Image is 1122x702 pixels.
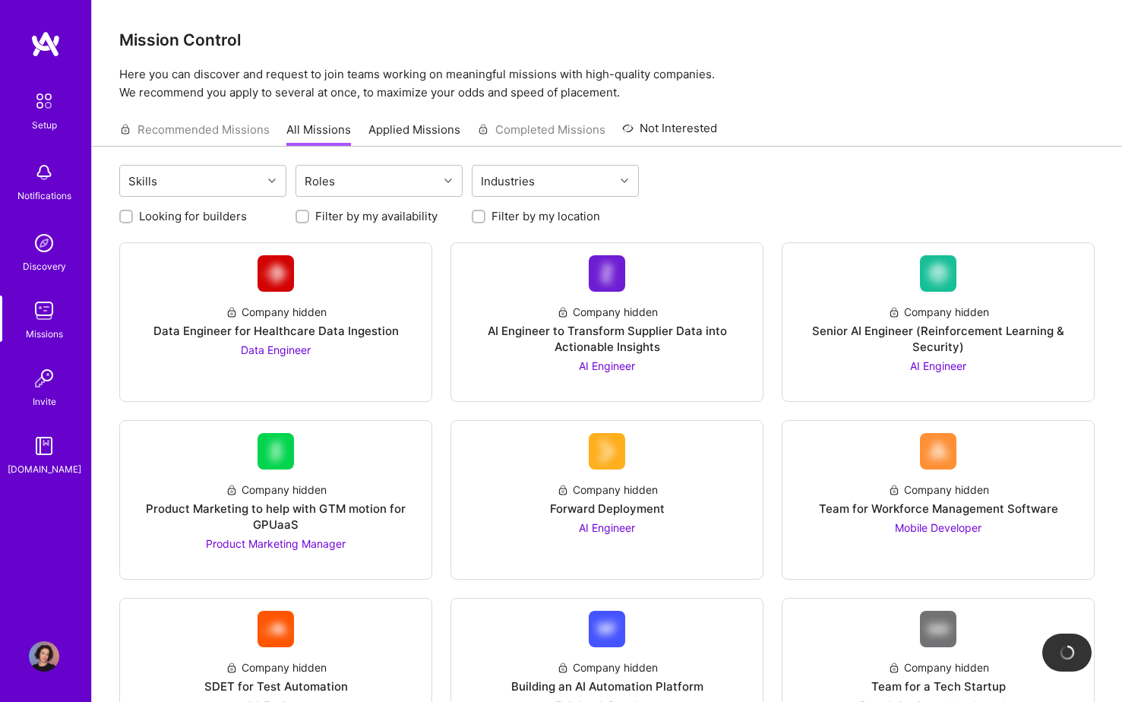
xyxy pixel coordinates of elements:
a: Company LogoCompany hiddenData Engineer for Healthcare Data IngestionData Engineer [132,255,419,389]
label: Filter by my location [491,208,600,224]
h3: Mission Control [119,30,1095,49]
img: teamwork [29,296,59,326]
div: [DOMAIN_NAME] [8,461,81,477]
div: Company hidden [226,482,327,498]
div: Company hidden [226,659,327,675]
div: Team for Workforce Management Software [819,501,1058,517]
div: Building an AI Automation Platform [511,678,703,694]
div: Discovery [23,258,66,274]
i: icon Chevron [444,177,452,185]
img: Company Logo [920,611,956,647]
div: Setup [32,117,57,133]
div: Skills [125,170,161,192]
label: Looking for builders [139,208,247,224]
a: Company LogoCompany hiddenSenior AI Engineer (Reinforcement Learning & Security)AI Engineer [795,255,1082,389]
div: Notifications [17,188,71,204]
img: Company Logo [258,433,294,470]
div: Roles [301,170,339,192]
img: Company Logo [258,611,294,647]
img: Company Logo [920,433,956,470]
div: Company hidden [557,482,658,498]
div: AI Engineer to Transform Supplier Data into Actionable Insights [463,323,751,355]
i: icon Chevron [268,177,276,185]
div: SDET for Test Automation [204,678,348,694]
span: Data Engineer [241,343,311,356]
img: Company Logo [589,611,625,647]
div: Company hidden [557,659,658,675]
a: User Avatar [25,641,63,672]
img: bell [29,157,59,188]
div: Data Engineer for Healthcare Data Ingestion [153,323,399,339]
img: loading [1059,644,1076,661]
div: Company hidden [888,304,989,320]
div: Industries [477,170,539,192]
p: Here you can discover and request to join teams working on meaningful missions with high-quality ... [119,65,1095,102]
div: Team for a Tech Startup [871,678,1006,694]
a: Company LogoCompany hiddenForward DeploymentAI Engineer [463,433,751,567]
a: Applied Missions [368,122,460,147]
div: Missions [26,326,63,342]
span: AI Engineer [579,359,635,372]
span: AI Engineer [579,521,635,534]
div: Company hidden [888,659,989,675]
img: Company Logo [589,433,625,470]
div: Senior AI Engineer (Reinforcement Learning & Security) [795,323,1082,355]
img: Company Logo [589,255,625,292]
a: Company LogoCompany hiddenProduct Marketing to help with GTM motion for GPUaaSProduct Marketing M... [132,433,419,567]
i: icon Chevron [621,177,628,185]
a: Company LogoCompany hiddenTeam for Workforce Management SoftwareMobile Developer [795,433,1082,567]
div: Company hidden [226,304,327,320]
img: setup [28,85,60,117]
img: Invite [29,363,59,394]
span: Product Marketing Manager [206,537,346,550]
div: Company hidden [557,304,658,320]
img: guide book [29,431,59,461]
img: discovery [29,228,59,258]
div: Forward Deployment [550,501,665,517]
img: logo [30,30,61,58]
a: Not Interested [622,119,717,147]
div: Product Marketing to help with GTM motion for GPUaaS [132,501,419,533]
img: User Avatar [29,641,59,672]
label: Filter by my availability [315,208,438,224]
a: All Missions [286,122,351,147]
img: Company Logo [258,255,294,292]
div: Company hidden [888,482,989,498]
a: Company LogoCompany hiddenAI Engineer to Transform Supplier Data into Actionable InsightsAI Engineer [463,255,751,389]
span: Mobile Developer [895,521,981,534]
span: AI Engineer [910,359,966,372]
div: Invite [33,394,56,409]
img: Company Logo [920,255,956,292]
